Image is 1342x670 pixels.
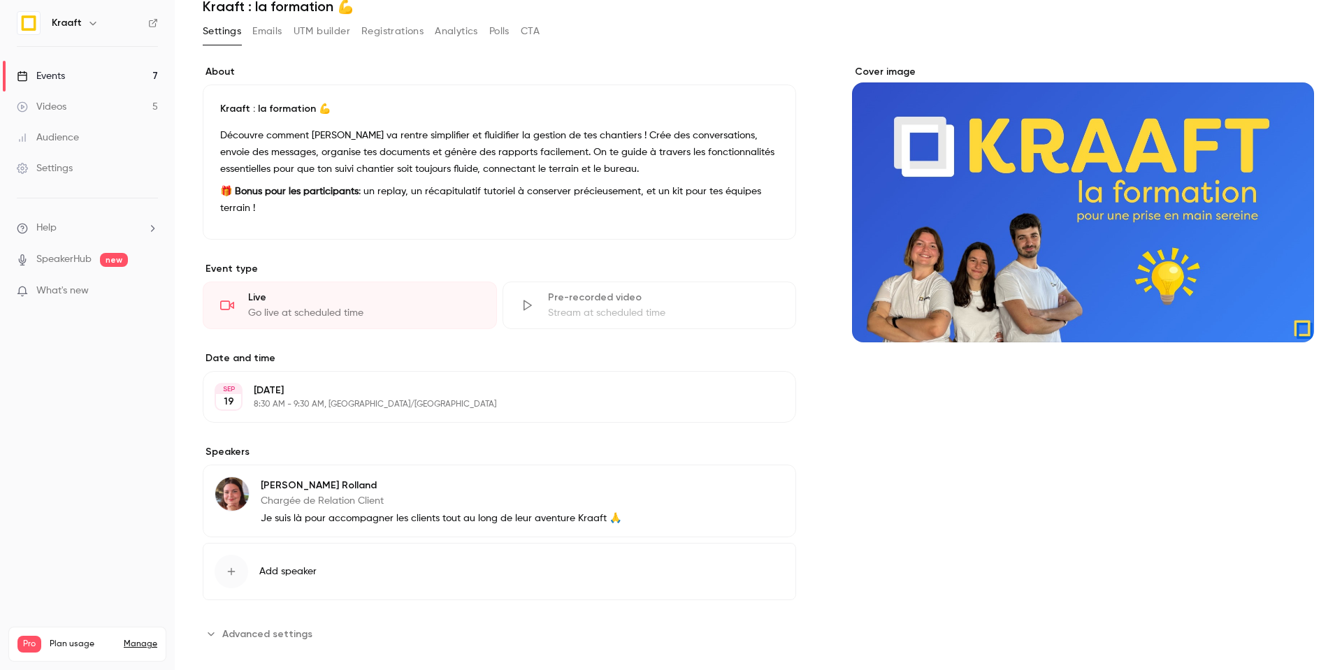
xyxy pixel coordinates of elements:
[294,20,350,43] button: UTM builder
[548,291,779,305] div: Pre-recorded video
[852,65,1314,79] label: Cover image
[224,395,234,409] p: 19
[50,639,115,650] span: Plan usage
[203,622,796,645] section: Advanced settings
[254,384,722,398] p: [DATE]
[36,221,57,235] span: Help
[248,291,479,305] div: Live
[203,445,796,459] label: Speakers
[203,465,796,537] div: Lisa Rolland[PERSON_NAME] RollandChargée de Relation ClientJe suis là pour accompagner les client...
[17,100,66,114] div: Videos
[259,565,317,578] span: Add speaker
[220,127,779,177] p: Découvre comment [PERSON_NAME] va rentre simplifier et fluidifier la gestion de tes chantiers ! C...
[220,187,359,196] strong: 🎁 Bonus pour les participants
[548,306,779,320] div: Stream at scheduled time
[203,351,796,365] label: Date and time
[220,102,779,116] p: Kraaft : la formation 💪
[203,543,796,600] button: Add speaker
[17,12,40,34] img: Kraaft
[222,627,312,641] span: Advanced settings
[521,20,540,43] button: CTA
[100,253,128,267] span: new
[203,282,497,329] div: LiveGo live at scheduled time
[17,221,158,235] li: help-dropdown-opener
[261,511,621,525] p: Je suis là pour accompagner les clients tout au long de leur aventure Kraaft 🙏
[261,494,621,508] p: Chargée de Relation Client
[261,479,621,493] p: [PERSON_NAME] Rolland
[216,384,241,394] div: SEP
[36,284,89,298] span: What's new
[52,16,82,30] h6: Kraaft
[17,636,41,653] span: Pro
[17,131,79,145] div: Audience
[435,20,478,43] button: Analytics
[254,399,722,410] p: 8:30 AM - 9:30 AM, [GEOGRAPHIC_DATA]/[GEOGRAPHIC_DATA]
[489,20,510,43] button: Polls
[252,20,282,43] button: Emails
[203,622,321,645] button: Advanced settings
[203,20,241,43] button: Settings
[215,477,249,511] img: Lisa Rolland
[248,306,479,320] div: Go live at scheduled time
[220,183,779,217] p: : un replay, un récapitulatif tutoriel à conserver précieusement, et un kit pour tes équipes terr...
[124,639,157,650] a: Manage
[361,20,424,43] button: Registrations
[141,285,158,298] iframe: Noticeable Trigger
[36,252,92,267] a: SpeakerHub
[17,161,73,175] div: Settings
[203,65,796,79] label: About
[503,282,797,329] div: Pre-recorded videoStream at scheduled time
[17,69,65,83] div: Events
[203,262,796,276] p: Event type
[852,65,1314,342] section: Cover image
